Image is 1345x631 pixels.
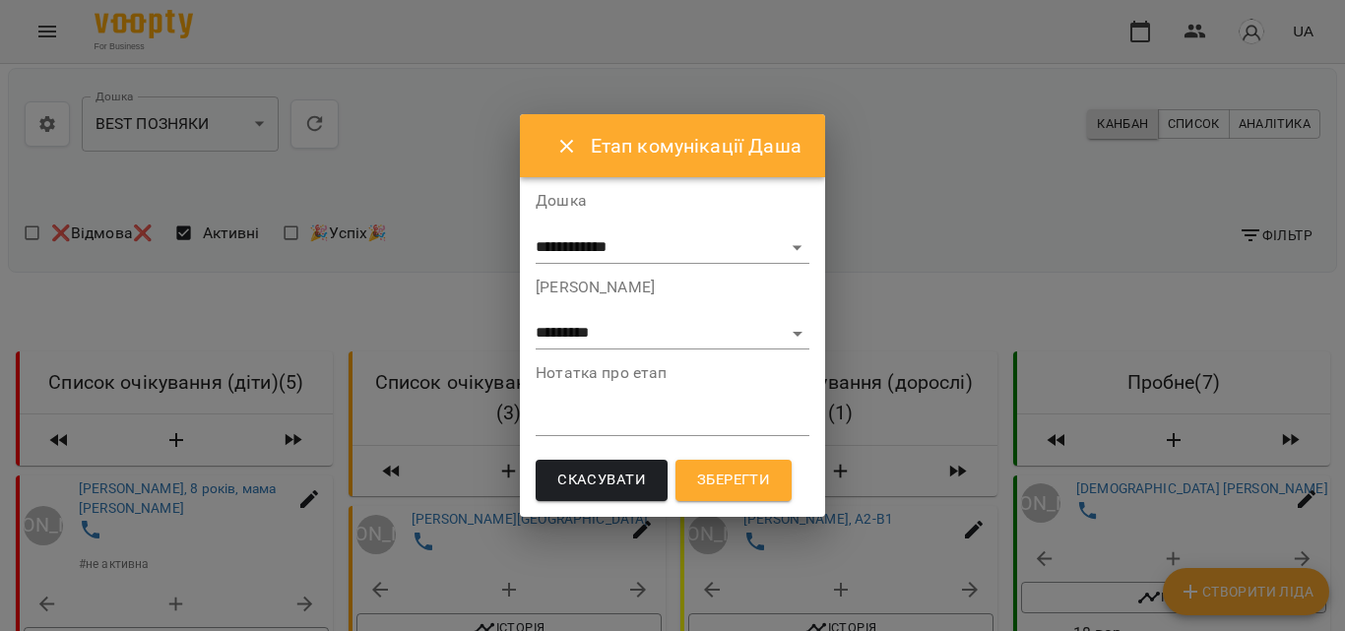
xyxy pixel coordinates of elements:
[591,131,801,161] h6: Етап комунікації Даша
[536,193,809,209] label: Дошка
[675,460,792,501] button: Зберегти
[544,123,591,170] button: Close
[697,468,770,493] span: Зберегти
[536,365,809,381] label: Нотатка про етап
[557,468,646,493] span: Скасувати
[536,280,809,295] label: [PERSON_NAME]
[536,460,668,501] button: Скасувати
